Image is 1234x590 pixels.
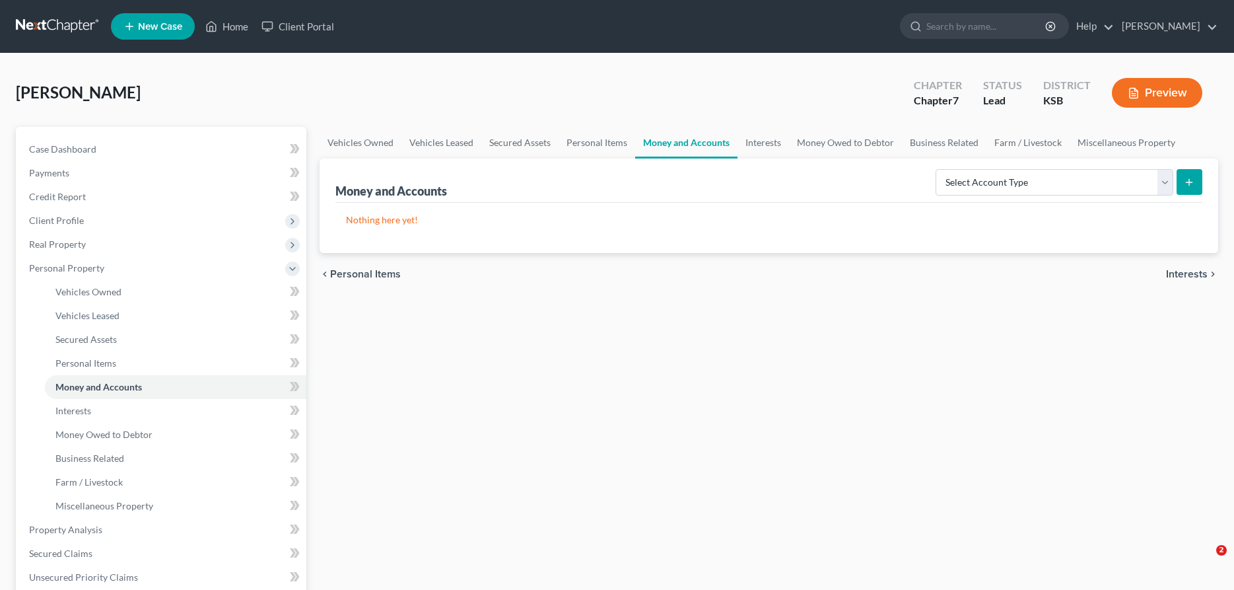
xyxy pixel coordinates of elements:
span: Farm / Livestock [55,476,123,488]
span: Interests [55,405,91,416]
div: Money and Accounts [335,183,447,199]
span: Real Property [29,239,86,250]
span: Personal Items [330,269,401,279]
a: Interests [45,399,306,423]
a: Money Owed to Debtor [789,127,902,159]
a: Business Related [902,127,986,159]
iframe: Intercom live chat [1189,545,1221,577]
span: New Case [138,22,182,32]
div: Lead [983,93,1022,108]
span: Unsecured Priority Claims [29,572,138,583]
span: Personal Items [55,357,116,369]
span: Miscellaneous Property [55,500,153,511]
a: Unsecured Priority Claims [18,566,306,589]
a: Vehicles Owned [320,127,401,159]
a: Case Dashboard [18,137,306,161]
button: Preview [1112,78,1202,108]
div: Chapter [914,78,962,93]
span: 2 [1216,545,1227,556]
span: Property Analysis [29,524,102,535]
span: Payments [29,167,69,178]
span: Secured Assets [55,334,117,345]
a: Miscellaneous Property [45,494,306,518]
p: Nothing here yet! [346,213,1192,227]
a: Personal Items [45,351,306,375]
input: Search by name... [926,14,1047,38]
div: Chapter [914,93,962,108]
a: Vehicles Leased [401,127,481,159]
a: Money and Accounts [635,127,737,159]
span: Personal Property [29,262,104,274]
a: Home [199,15,255,38]
div: District [1043,78,1091,93]
a: Farm / Livestock [45,470,306,494]
span: Case Dashboard [29,143,96,155]
a: Secured Claims [18,542,306,566]
a: Interests [737,127,789,159]
a: Personal Items [559,127,635,159]
span: 7 [953,94,959,106]
a: Miscellaneous Property [1070,127,1183,159]
i: chevron_left [320,269,330,279]
a: Money and Accounts [45,375,306,399]
a: Secured Assets [481,127,559,159]
a: Farm / Livestock [986,127,1070,159]
a: [PERSON_NAME] [1115,15,1217,38]
a: Secured Assets [45,328,306,351]
span: Credit Report [29,191,86,202]
span: Money Owed to Debtor [55,429,153,440]
div: KSB [1043,93,1091,108]
a: Payments [18,161,306,185]
span: Money and Accounts [55,381,142,392]
span: Interests [1166,269,1208,279]
button: Interests chevron_right [1166,269,1218,279]
div: Status [983,78,1022,93]
button: chevron_left Personal Items [320,269,401,279]
a: Property Analysis [18,518,306,542]
a: Business Related [45,447,306,470]
a: Client Portal [255,15,341,38]
a: Vehicles Leased [45,304,306,328]
a: Vehicles Owned [45,280,306,304]
span: Vehicles Owned [55,286,121,297]
i: chevron_right [1208,269,1218,279]
span: Business Related [55,453,124,464]
span: [PERSON_NAME] [16,83,141,102]
span: Secured Claims [29,548,92,559]
span: Client Profile [29,215,84,226]
a: Help [1070,15,1114,38]
span: Vehicles Leased [55,310,120,321]
a: Credit Report [18,185,306,209]
a: Money Owed to Debtor [45,423,306,447]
